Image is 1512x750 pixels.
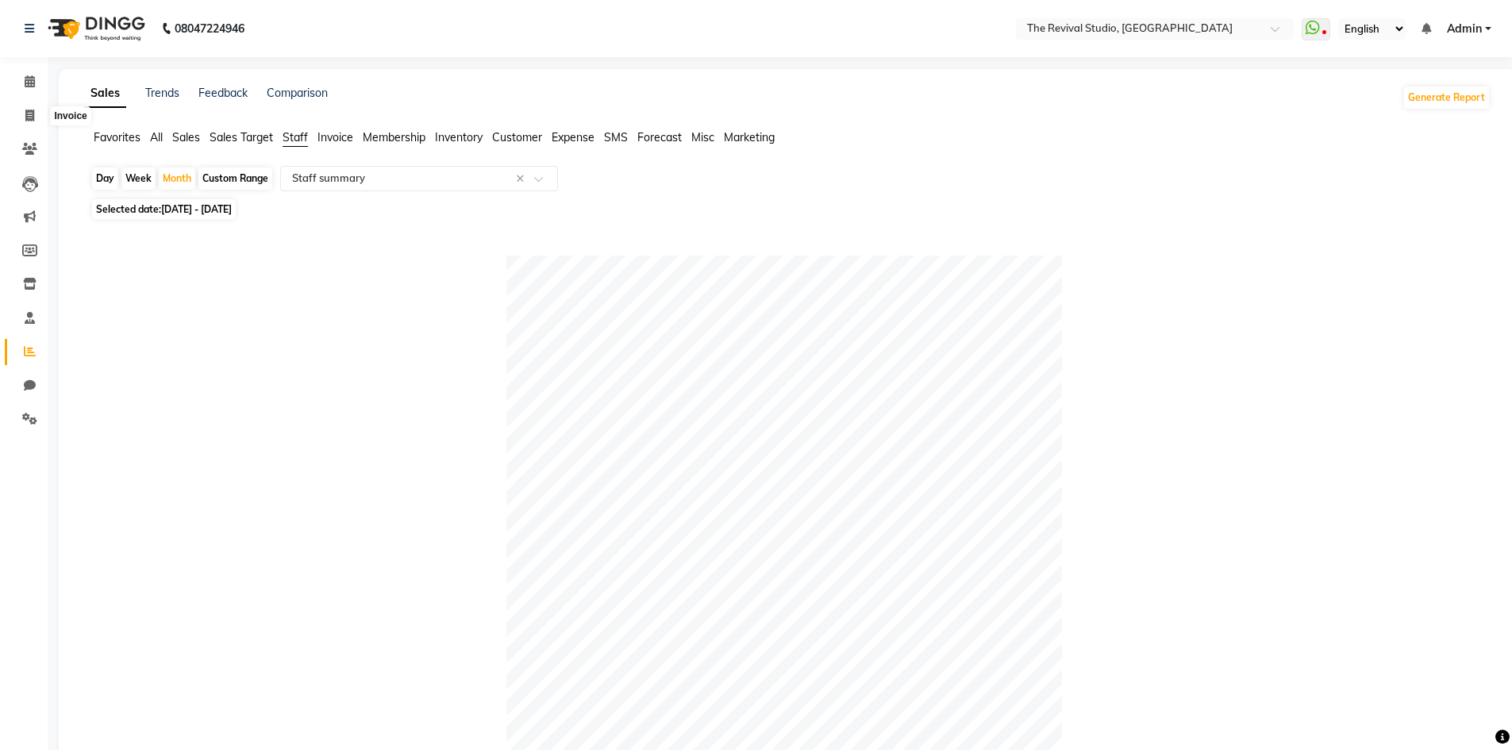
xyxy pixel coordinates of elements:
span: Selected date: [92,199,236,219]
a: Sales [84,79,126,108]
div: Custom Range [198,167,272,190]
span: Marketing [724,130,775,144]
span: Customer [492,130,542,144]
button: Generate Report [1404,87,1489,109]
div: Week [121,167,156,190]
span: All [150,130,163,144]
span: [DATE] - [DATE] [161,203,232,215]
span: Staff [283,130,308,144]
b: 08047224946 [175,6,244,51]
a: Trends [145,86,179,100]
div: Day [92,167,118,190]
span: Membership [363,130,425,144]
span: Misc [691,130,714,144]
span: Expense [552,130,594,144]
span: Sales [172,130,200,144]
span: Clear all [516,171,529,187]
span: Inventory [435,130,483,144]
a: Feedback [198,86,248,100]
span: Forecast [637,130,682,144]
div: Invoice [50,106,90,125]
span: Sales Target [210,130,273,144]
img: logo [40,6,149,51]
span: Admin [1447,21,1482,37]
span: Favorites [94,130,140,144]
span: Invoice [317,130,353,144]
span: SMS [604,130,628,144]
a: Comparison [267,86,328,100]
div: Month [159,167,195,190]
